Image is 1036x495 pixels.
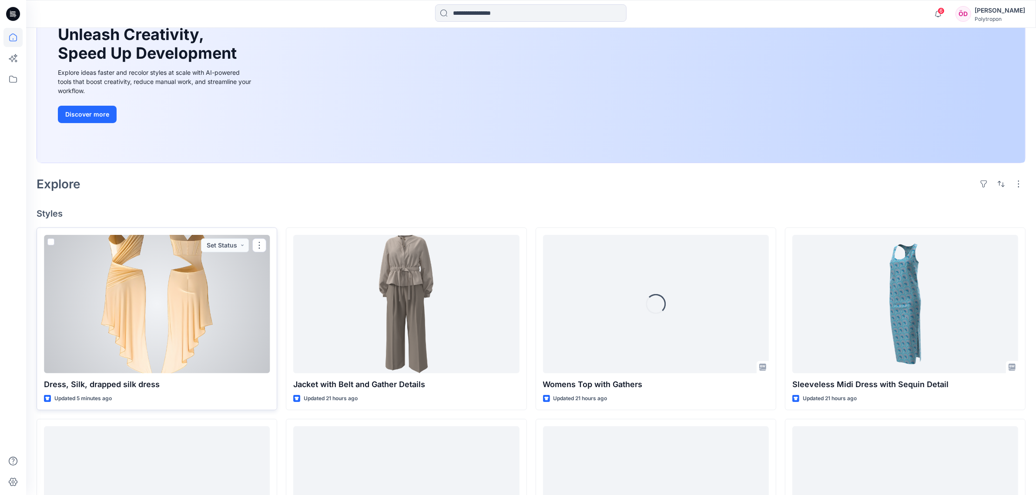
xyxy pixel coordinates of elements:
[58,106,117,123] button: Discover more
[293,378,519,391] p: Jacket with Belt and Gather Details
[304,394,358,403] p: Updated 21 hours ago
[938,7,945,14] span: 6
[58,106,254,123] a: Discover more
[543,378,769,391] p: Womens Top with Gathers
[54,394,112,403] p: Updated 5 minutes ago
[553,394,607,403] p: Updated 21 hours ago
[792,378,1018,391] p: Sleeveless Midi Dress with Sequin Detail
[37,177,80,191] h2: Explore
[803,394,857,403] p: Updated 21 hours ago
[44,378,270,391] p: Dress, Silk, drapped silk dress
[293,235,519,373] a: Jacket with Belt and Gather Details
[975,16,1025,22] div: Polytropon
[58,68,254,95] div: Explore ideas faster and recolor styles at scale with AI-powered tools that boost creativity, red...
[44,235,270,373] a: Dress, Silk, drapped silk dress
[37,208,1026,219] h4: Styles
[58,25,241,63] h1: Unleash Creativity, Speed Up Development
[975,5,1025,16] div: [PERSON_NAME]
[792,235,1018,373] a: Sleeveless Midi Dress with Sequin Detail
[956,6,971,22] div: ÖD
